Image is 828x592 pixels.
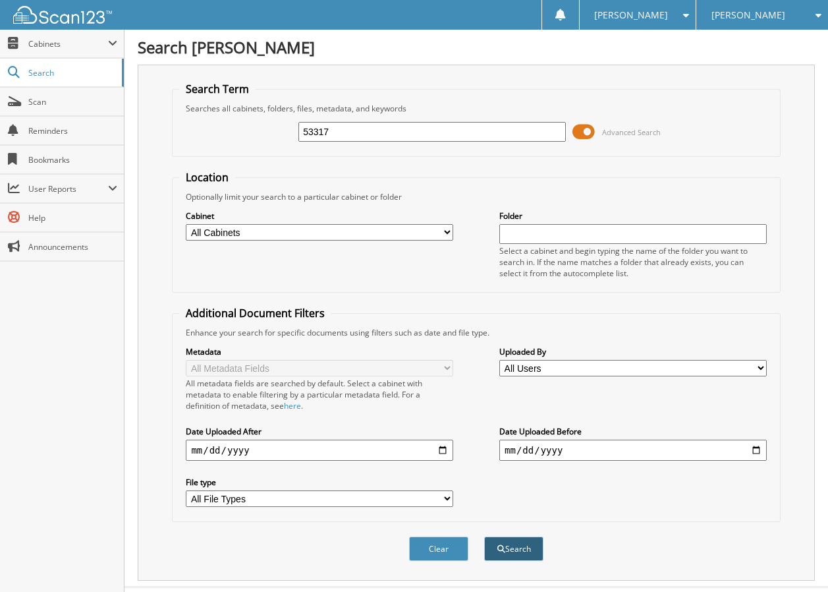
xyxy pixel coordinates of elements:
legend: Location [179,170,235,185]
span: User Reports [28,183,108,194]
span: Reminders [28,125,117,136]
div: All metadata fields are searched by default. Select a cabinet with metadata to enable filtering b... [186,378,453,411]
span: [PERSON_NAME] [711,11,785,19]
span: [PERSON_NAME] [594,11,668,19]
input: start [186,440,453,461]
div: Searches all cabinets, folders, files, metadata, and keywords [179,103,773,114]
label: Uploaded By [499,346,767,357]
label: Cabinet [186,210,453,222]
label: Metadata [186,346,453,357]
button: Clear [409,537,468,561]
div: Select a cabinet and begin typing the name of the folder you want to search in. If the name match... [499,245,767,279]
label: Date Uploaded After [186,426,453,437]
span: Help [28,212,117,223]
label: Date Uploaded Before [499,426,767,437]
span: Scan [28,96,117,107]
input: end [499,440,767,461]
label: File type [186,477,453,488]
iframe: Chat Widget [762,529,828,592]
button: Search [484,537,543,561]
span: Cabinets [28,38,108,49]
label: Folder [499,210,767,222]
legend: Search Term [179,82,256,96]
span: Announcements [28,241,117,252]
div: Optionally limit your search to a particular cabinet or folder [179,191,773,202]
a: here [284,400,301,411]
span: Search [28,67,115,78]
span: Bookmarks [28,154,117,165]
span: Advanced Search [602,127,661,137]
h1: Search [PERSON_NAME] [138,36,815,58]
img: scan123-logo-white.svg [13,6,112,24]
legend: Additional Document Filters [179,306,331,320]
div: Enhance your search for specific documents using filters such as date and file type. [179,327,773,338]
